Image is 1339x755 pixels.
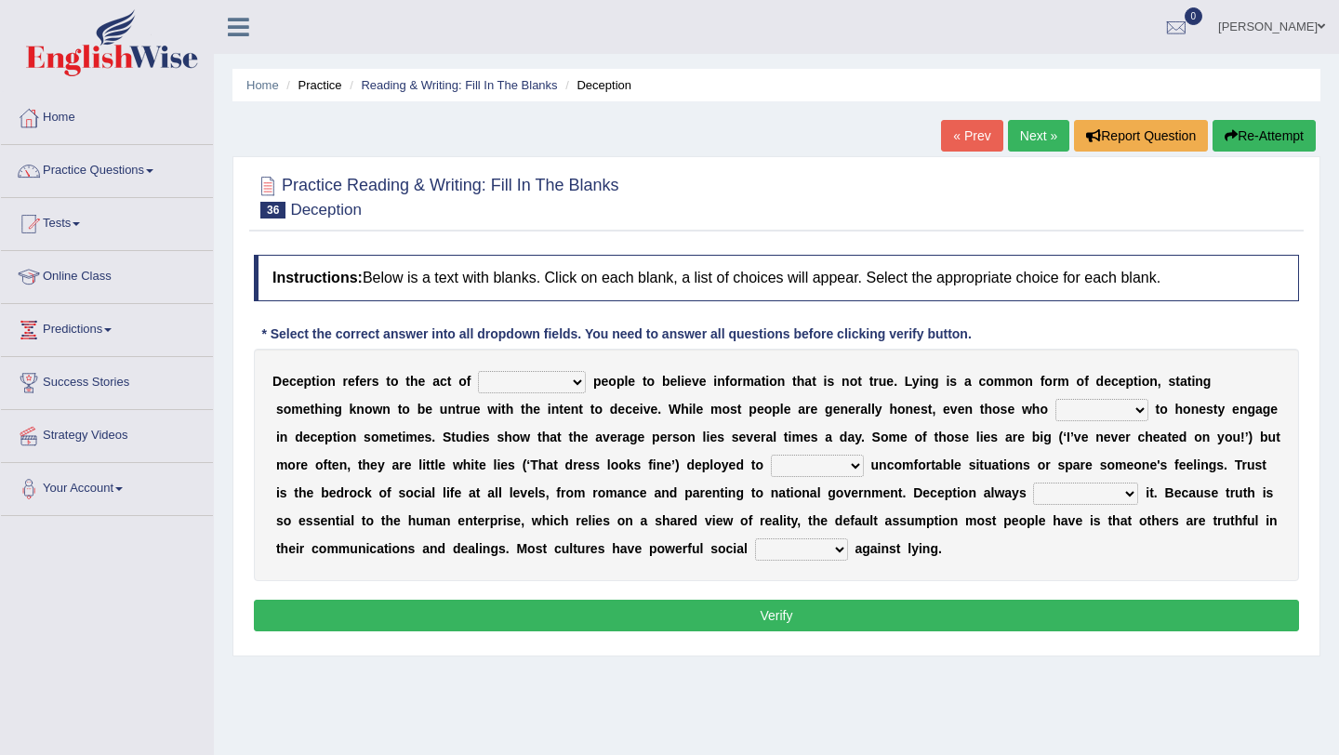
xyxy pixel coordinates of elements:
b: n [1025,374,1033,389]
b: o [1160,402,1168,417]
b: r [805,402,810,417]
a: Tests [1,198,213,245]
b: t [1134,374,1138,389]
b: n [1191,402,1200,417]
b: o [1044,374,1053,389]
b: r [761,430,765,444]
b: h [314,402,323,417]
b: e [391,430,398,444]
b: i [402,430,405,444]
b: t [312,374,316,389]
b: a [804,374,812,389]
b: i [640,402,643,417]
b: u [879,374,887,389]
b: e [473,402,481,417]
b: a [964,374,972,389]
b: c [310,430,317,444]
b: o [458,374,467,389]
b: c [978,374,986,389]
b: l [868,402,871,417]
b: o [992,402,1001,417]
b: b [662,374,670,389]
b: t [1175,374,1180,389]
b: h [542,430,550,444]
b: e [1199,402,1206,417]
b: e [563,402,571,417]
b: t [537,430,542,444]
b: n [923,374,932,389]
b: t [559,402,563,417]
li: Deception [561,76,631,94]
b: y [1218,402,1226,417]
b: e [632,402,640,417]
button: Verify [254,600,1299,631]
b: w [487,402,497,417]
b: r [617,430,622,444]
b: g [630,430,638,444]
b: i [497,402,501,417]
span: 36 [260,202,285,219]
b: h [410,374,418,389]
b: t [568,430,573,444]
b: o [850,374,858,389]
b: h [984,402,992,417]
b: i [824,374,828,389]
b: i [548,402,551,417]
b: e [418,430,425,444]
b: i [713,374,717,389]
b: g [334,402,342,417]
b: Instructions: [272,270,363,285]
b: , [1158,374,1161,389]
b: b [418,402,426,417]
b: e [303,402,311,417]
b: m [378,430,390,444]
b: t [398,430,403,444]
b: s [425,430,432,444]
b: m [405,430,417,444]
b: s [921,402,928,417]
b: t [386,374,391,389]
b: w [1022,402,1032,417]
b: t [784,430,789,444]
b: a [550,430,557,444]
b: t [405,374,410,389]
b: e [610,430,617,444]
a: Online Class [1,251,213,298]
b: m [710,402,722,417]
b: t [578,402,583,417]
b: p [325,430,333,444]
b: h [1175,402,1184,417]
b: s [1168,374,1175,389]
b: s [672,430,680,444]
b: t [643,374,647,389]
h2: Practice Reading & Writing: Fill In The Blanks [254,172,619,219]
b: a [595,430,603,444]
b: e [670,374,678,389]
a: Home [246,78,279,92]
span: 0 [1185,7,1203,25]
b: o [764,402,773,417]
b: e [617,402,625,417]
b: s [827,374,834,389]
b: e [348,374,355,389]
b: e [650,402,657,417]
b: o [1183,402,1191,417]
b: e [848,402,855,417]
b: p [616,374,625,389]
b: l [780,402,784,417]
b: v [950,402,958,417]
b: o [1142,374,1150,389]
b: i [789,430,792,444]
b: h [681,402,689,417]
b: t [762,374,766,389]
b: e [684,374,692,389]
a: Home [1,92,213,139]
b: g [1247,402,1255,417]
b: i [276,430,280,444]
b: p [1126,374,1134,389]
b: t [869,374,874,389]
b: n [1195,374,1203,389]
b: e [1119,374,1126,389]
b: s [483,430,490,444]
b: t [501,402,506,417]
